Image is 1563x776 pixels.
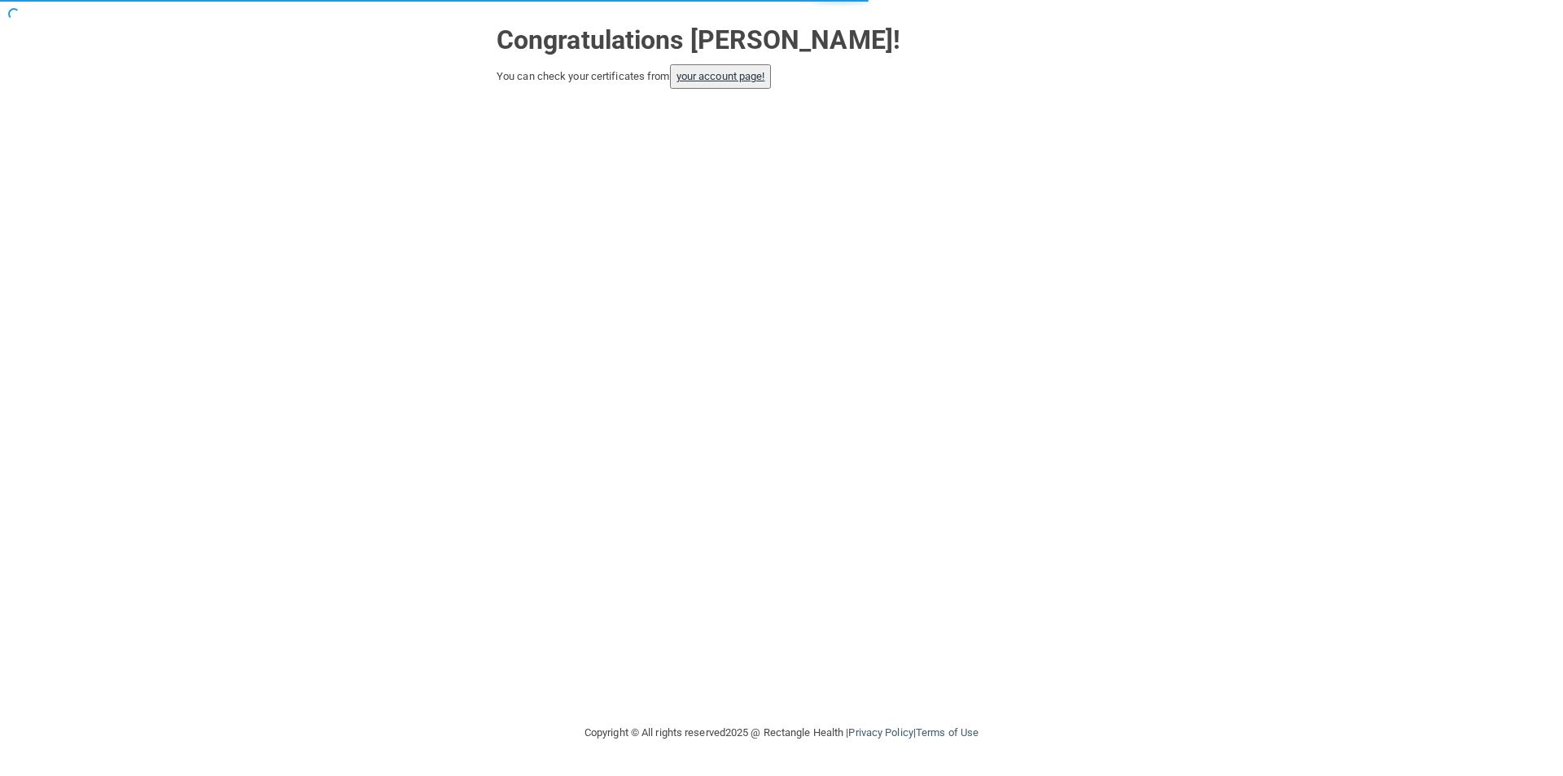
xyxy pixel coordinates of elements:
[916,726,979,739] a: Terms of Use
[484,707,1079,759] div: Copyright © All rights reserved 2025 @ Rectangle Health | |
[670,64,772,89] button: your account page!
[676,70,765,82] a: your account page!
[497,64,1066,89] div: You can check your certificates from
[497,24,900,55] strong: Congratulations [PERSON_NAME]!
[848,726,913,739] a: Privacy Policy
